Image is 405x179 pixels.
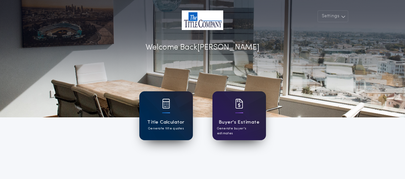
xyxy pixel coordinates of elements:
[318,10,348,22] button: Settings
[146,42,259,53] p: Welcome Back [PERSON_NAME]
[212,91,266,140] a: card iconBuyer's EstimateGenerate buyer's estimates
[235,99,243,109] img: card icon
[162,99,170,109] img: card icon
[139,91,193,140] a: card iconTitle CalculatorGenerate title quotes
[148,126,184,131] p: Generate title quotes
[182,10,223,30] img: account-logo
[217,126,261,136] p: Generate buyer's estimates
[147,119,184,126] h1: Title Calculator
[219,119,259,126] h1: Buyer's Estimate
